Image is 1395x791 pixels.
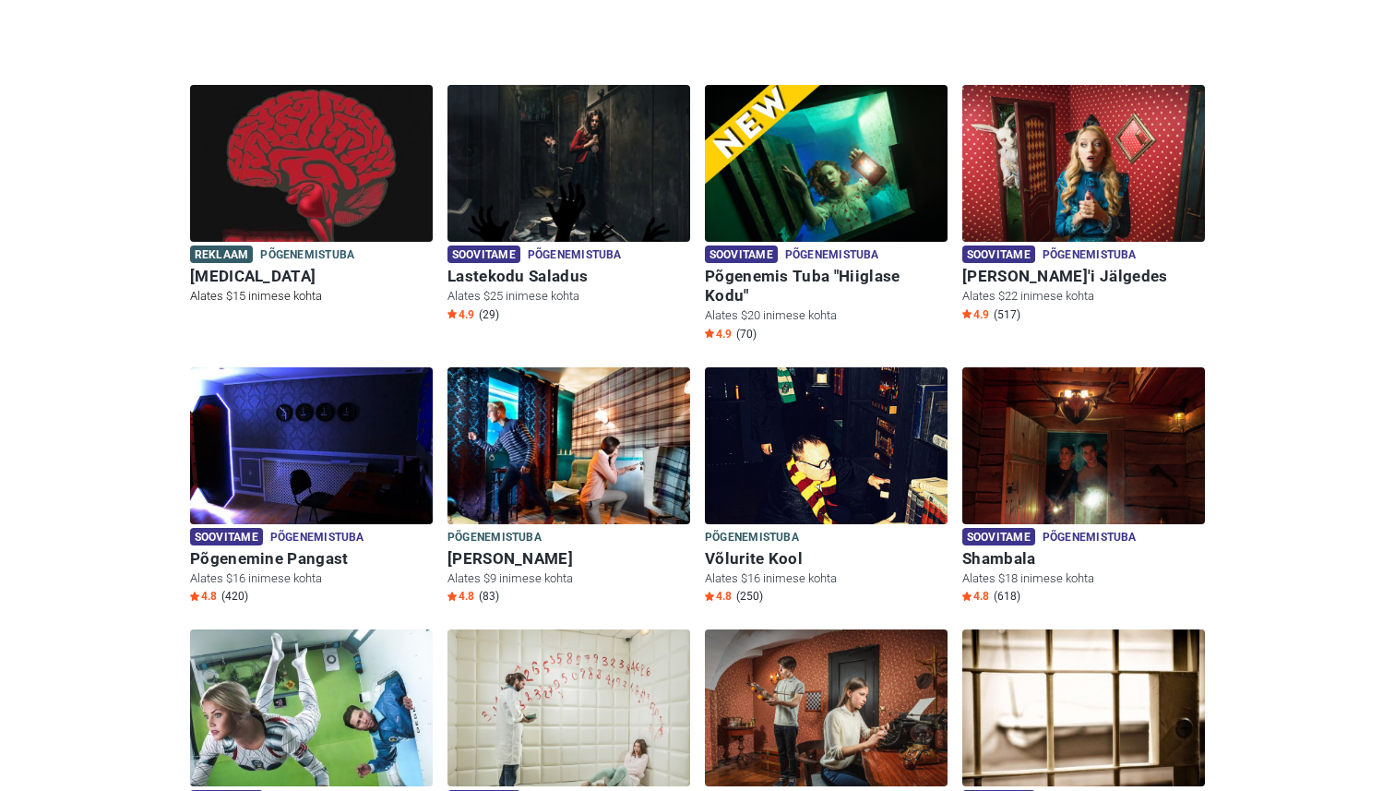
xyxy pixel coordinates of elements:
a: Sherlock Holmes Põgenemistuba [PERSON_NAME] Alates $9 inimese kohta Star4.8 (83) [447,367,690,608]
a: Põgenemine Pangast Soovitame Põgenemistuba Põgenemine Pangast Alates $16 inimese kohta Star4.8 (420) [190,367,433,608]
img: Sherlock Holmes [447,367,690,547]
p: Alates $20 inimese kohta [705,307,948,324]
a: Paranoia Reklaam Põgenemistuba [MEDICAL_DATA] Alates $15 inimese kohta [190,85,433,308]
a: Põgenemis Tuba "Hiiglase Kodu" Soovitame Põgenemistuba Põgenemis Tuba "Hiiglase Kodu" Alates $20 ... [705,85,948,345]
span: (618) [994,589,1020,604]
h6: Shambala [962,549,1205,569]
span: Soovitame [190,528,263,545]
span: 4.8 [447,589,474,604]
img: Star [705,329,714,338]
img: Star [962,309,972,318]
h6: Lastekodu Saladus [447,267,690,286]
p: Alates $25 inimese kohta [447,288,690,305]
h6: [PERSON_NAME]'i Jälgedes [962,267,1205,286]
p: Alates $16 inimese kohta [190,570,433,587]
span: 4.8 [962,589,989,604]
span: 4.8 [705,589,732,604]
p: Alates $9 inimese kohta [447,570,690,587]
h6: [PERSON_NAME] [447,549,690,569]
span: (29) [479,307,499,322]
a: Shambala Soovitame Põgenemistuba Shambala Alates $18 inimese kohta Star4.8 (618) [962,367,1205,608]
h6: Põgenemine Pangast [190,549,433,569]
p: Alates $22 inimese kohta [962,288,1205,305]
span: Soovitame [962,528,1035,545]
span: (517) [994,307,1020,322]
img: Star [962,592,972,601]
span: 4.9 [962,307,989,322]
h6: Põgenemis Tuba "Hiiglase Kodu" [705,267,948,306]
span: Reklaam [190,246,253,263]
span: Põgenemistuba [1043,246,1137,266]
h6: [MEDICAL_DATA] [190,267,433,286]
span: 4.8 [190,589,217,604]
img: Võlurite Kool [705,367,948,547]
p: Alates $15 inimese kohta [190,288,433,305]
span: Soovitame [962,246,1035,263]
span: (250) [736,589,763,604]
a: Võlurite Kool Põgenemistuba Võlurite Kool Alates $16 inimese kohta Star4.8 (250) [705,367,948,608]
span: Soovitame [447,246,520,263]
span: Põgenemistuba [785,246,879,266]
img: Shambala [962,367,1205,547]
p: Alates $18 inimese kohta [962,570,1205,587]
img: Star [447,309,457,318]
img: Star [705,592,714,601]
span: Põgenemistuba [447,528,542,548]
span: Põgenemistuba [260,246,354,266]
img: Põgenemis Tuba "Hiiglase Kodu" [705,85,948,265]
h6: Võlurite Kool [705,549,948,569]
a: Lastekodu Saladus Soovitame Põgenemistuba Lastekodu Saladus Alates $25 inimese kohta Star4.9 (29) [447,85,690,326]
span: (420) [221,589,248,604]
img: Alice'i Jälgedes [962,85,1205,265]
span: Põgenemistuba [270,528,364,548]
span: Põgenemistuba [528,246,622,266]
span: (83) [479,589,499,604]
span: Soovitame [705,246,778,263]
img: Põgenemine Pangast [190,367,433,547]
span: Põgenemistuba [1043,528,1137,548]
span: 4.9 [705,327,732,342]
img: Lastekodu Saladus [447,85,690,265]
p: Alates $16 inimese kohta [705,570,948,587]
img: Star [190,592,199,601]
span: Põgenemistuba [705,528,799,548]
span: (70) [736,327,757,342]
img: Star [447,592,457,601]
img: Paranoia [190,85,433,265]
span: 4.9 [447,307,474,322]
a: Alice'i Jälgedes Soovitame Põgenemistuba [PERSON_NAME]'i Jälgedes Alates $22 inimese kohta Star4.... [962,85,1205,326]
